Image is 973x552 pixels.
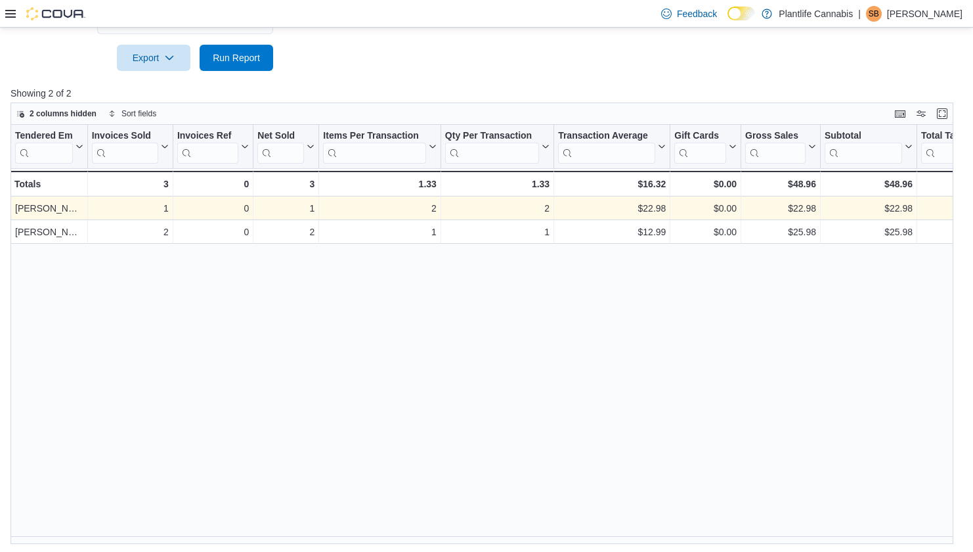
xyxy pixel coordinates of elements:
[558,200,666,216] div: $22.98
[558,224,666,240] div: $12.99
[558,130,655,164] div: Transaction Average
[11,87,962,100] p: Showing 2 of 2
[892,106,908,122] button: Keyboard shortcuts
[656,1,722,27] a: Feedback
[674,130,726,143] div: Gift Cards
[825,130,902,143] div: Subtotal
[887,6,962,22] p: [PERSON_NAME]
[103,106,162,122] button: Sort fields
[92,176,169,192] div: 3
[323,224,437,240] div: 1
[445,130,539,164] div: Qty Per Transaction
[15,130,73,143] div: Tendered Employee
[825,176,913,192] div: $48.96
[745,224,816,240] div: $25.98
[15,130,73,164] div: Tendered Employee
[825,200,913,216] div: $22.98
[323,130,437,164] button: Items Per Transaction
[445,130,550,164] button: Qty Per Transaction
[257,130,304,164] div: Net Sold
[921,130,968,164] div: Total Tax
[727,7,755,20] input: Dark Mode
[177,130,238,164] div: Invoices Ref
[92,130,158,164] div: Invoices Sold
[177,130,238,143] div: Invoices Ref
[825,130,902,164] div: Subtotal
[825,130,913,164] button: Subtotal
[257,200,314,216] div: 1
[200,45,273,71] button: Run Report
[745,130,806,164] div: Gross Sales
[121,108,156,119] span: Sort fields
[257,176,314,192] div: 3
[674,130,726,164] div: Gift Card Sales
[117,45,190,71] button: Export
[445,224,550,240] div: 1
[913,106,929,122] button: Display options
[745,176,816,192] div: $48.96
[934,106,950,122] button: Enter fullscreen
[26,7,85,20] img: Cova
[779,6,853,22] p: Plantlife Cannabis
[14,176,83,192] div: Totals
[674,130,737,164] button: Gift Cards
[177,200,249,216] div: 0
[257,224,314,240] div: 2
[745,130,806,143] div: Gross Sales
[674,176,737,192] div: $0.00
[213,51,260,64] span: Run Report
[257,130,314,164] button: Net Sold
[445,200,550,216] div: 2
[445,130,539,143] div: Qty Per Transaction
[92,224,169,240] div: 2
[92,200,169,216] div: 1
[92,130,158,143] div: Invoices Sold
[125,45,183,71] span: Export
[177,130,249,164] button: Invoices Ref
[257,130,304,143] div: Net Sold
[323,130,426,164] div: Items Per Transaction
[15,130,83,164] button: Tendered Employee
[558,176,666,192] div: $16.32
[323,200,437,216] div: 2
[921,130,968,143] div: Total Tax
[558,130,666,164] button: Transaction Average
[323,130,426,143] div: Items Per Transaction
[177,224,249,240] div: 0
[15,224,83,240] div: [PERSON_NAME]
[323,176,437,192] div: 1.33
[92,130,169,164] button: Invoices Sold
[745,200,816,216] div: $22.98
[445,176,550,192] div: 1.33
[15,200,83,216] div: [PERSON_NAME]
[674,224,737,240] div: $0.00
[177,176,249,192] div: 0
[674,200,737,216] div: $0.00
[825,224,913,240] div: $25.98
[677,7,717,20] span: Feedback
[558,130,655,143] div: Transaction Average
[858,6,861,22] p: |
[745,130,816,164] button: Gross Sales
[11,106,102,122] button: 2 columns hidden
[30,108,97,119] span: 2 columns hidden
[866,6,882,22] div: Stephanie Brimner
[869,6,879,22] span: SB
